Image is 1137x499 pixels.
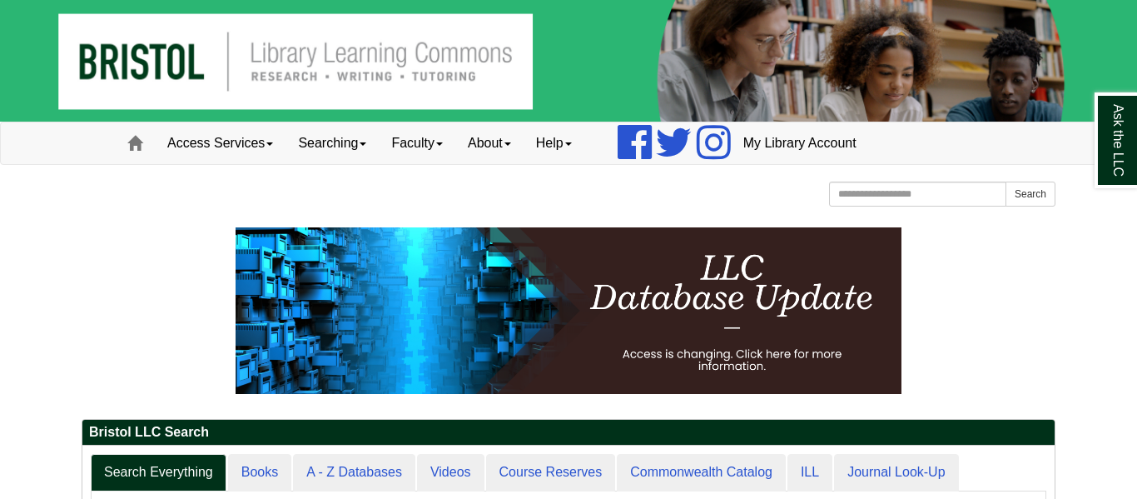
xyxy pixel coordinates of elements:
button: Search [1005,182,1055,207]
a: A - Z Databases [293,454,415,492]
a: Commonwealth Catalog [617,454,786,492]
h2: Bristol LLC Search [82,420,1055,446]
a: Searching [285,122,379,164]
a: Journal Look-Up [834,454,958,492]
a: Videos [417,454,484,492]
a: ILL [787,454,832,492]
img: HTML tutorial [236,227,901,394]
a: Access Services [155,122,285,164]
a: Books [228,454,291,492]
a: Search Everything [91,454,226,492]
a: About [455,122,524,164]
a: Help [524,122,584,164]
a: Course Reserves [486,454,616,492]
a: My Library Account [731,122,869,164]
a: Faculty [379,122,455,164]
